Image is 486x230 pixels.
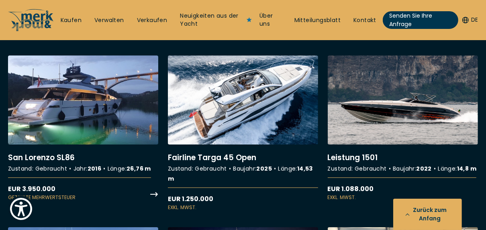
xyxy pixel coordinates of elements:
span: Senden Sie Ihre Anfrage [389,12,452,28]
a: Kaufen [61,16,82,24]
a: Über uns [259,12,282,28]
a: Kontakt [353,16,376,24]
a: Senden Sie Ihre Anfrage [383,11,458,29]
a: Verkaufen [137,16,167,24]
button: Zurück zum Anfang [393,199,462,230]
a: Neuigkeiten aus der Yacht [180,12,247,28]
a: Verwalten [94,16,124,24]
a: Mitteilungsblatt [294,16,341,24]
font: Zurück zum Anfang [410,206,450,223]
button: DE [462,16,478,24]
a: Weitere Details zu [GEOGRAPHIC_DATA] SL86 [8,55,158,201]
a: Weitere Details zu Fairline Targa 45 Open [168,55,318,211]
a: Weitere Details zu Performance 1501 [328,55,478,201]
font: DE [471,16,478,24]
button: Show Accessibility Preferences [8,196,34,222]
a: / [8,25,54,35]
font: Neuigkeiten aus der Yacht [180,12,239,28]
